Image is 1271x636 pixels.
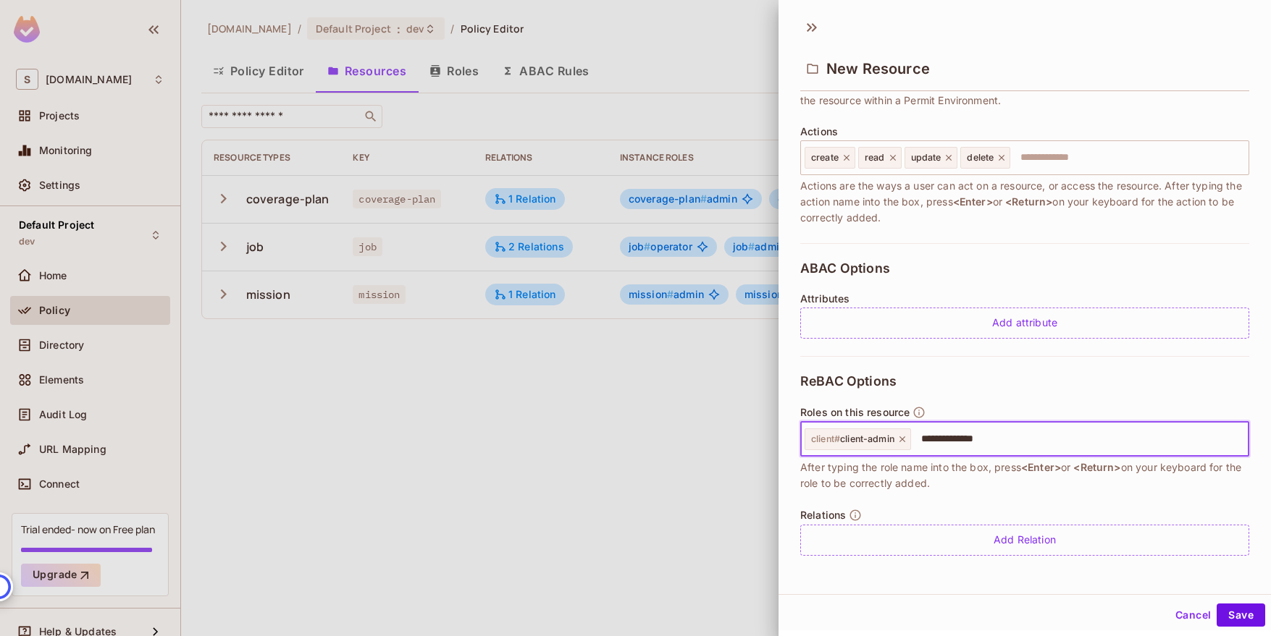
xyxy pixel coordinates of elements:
div: client#client-admin [805,428,911,450]
div: create [805,147,855,169]
span: New Resource [826,60,930,77]
span: delete [967,152,994,164]
span: <Return> [1005,195,1052,208]
span: Relations [800,509,846,521]
span: After typing the role name into the box, press or on your keyboard for the role to be correctly a... [800,459,1249,491]
span: <Return> [1073,461,1120,473]
span: ReBAC Options [800,374,897,389]
span: read [865,152,885,164]
span: <Enter> [1021,461,1061,473]
div: read [858,147,902,169]
span: create [811,152,839,164]
span: client # [811,433,840,444]
button: Cancel [1170,603,1217,627]
span: ABAC Options [800,261,890,276]
div: Add Relation [800,525,1249,556]
button: Save [1217,603,1265,627]
span: Roles on this resource [800,407,910,418]
span: Actions are the ways a user can act on a resource, or access the resource. After typing the actio... [800,178,1249,226]
span: Attributes [800,293,850,305]
span: update [911,152,941,164]
div: update [905,147,958,169]
span: client-admin [811,433,894,445]
div: delete [960,147,1010,169]
span: <Enter> [953,195,993,208]
span: Actions [800,126,838,137]
div: Add attribute [800,308,1249,339]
